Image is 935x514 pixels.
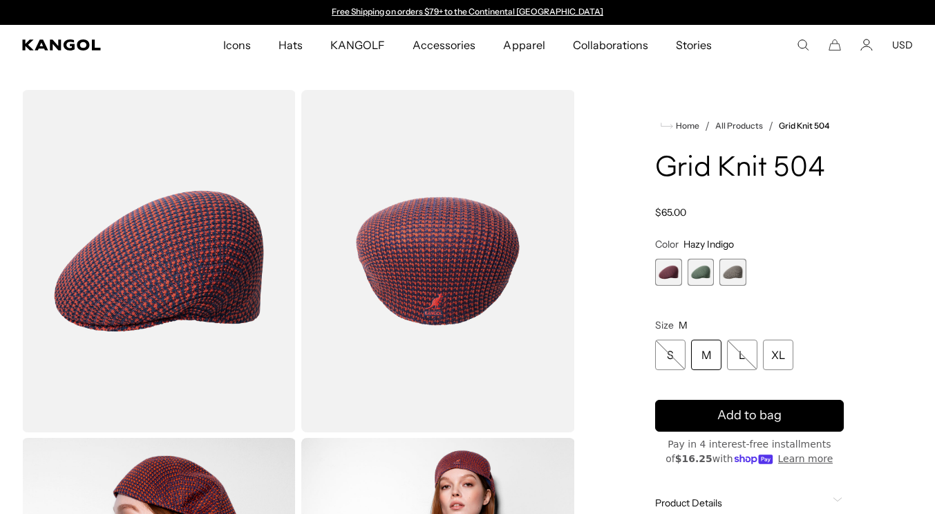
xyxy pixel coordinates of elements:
a: Icons [209,25,265,65]
div: 1 of 3 [655,259,682,286]
a: Accessories [399,25,489,65]
span: Accessories [413,25,475,65]
label: Hazy Indigo [655,259,682,286]
button: Cart [829,39,841,51]
div: 1 of 2 [325,7,610,18]
h1: Grid Knit 504 [655,154,844,184]
span: Add to bag [717,406,782,425]
div: L [727,340,757,370]
label: Deep Emerald [688,259,715,286]
span: Color [655,238,679,250]
span: M [679,319,688,331]
span: Size [655,319,674,331]
span: Hats [278,25,303,65]
span: Hazy Indigo [683,238,734,250]
a: Home [661,120,699,132]
a: Kangol [22,39,147,51]
a: Stories [662,25,726,65]
li: / [699,118,710,134]
img: color-hazy-indigo [301,90,575,432]
a: Collaborations [559,25,662,65]
button: USD [892,39,913,51]
nav: breadcrumbs [655,118,844,134]
span: Apparel [503,25,545,65]
img: color-hazy-indigo [22,90,296,432]
span: Stories [676,25,712,65]
summary: Search here [797,39,809,51]
div: M [691,340,721,370]
button: Add to bag [655,400,844,432]
a: Free Shipping on orders $79+ to the Continental [GEOGRAPHIC_DATA] [332,6,603,17]
span: $65.00 [655,206,686,219]
div: 2 of 3 [688,259,715,286]
li: / [763,118,773,134]
div: 3 of 3 [719,259,746,286]
a: Grid Knit 504 [779,121,829,131]
a: KANGOLF [317,25,399,65]
label: Black [719,259,746,286]
span: Home [673,121,699,131]
span: Product Details [655,497,827,509]
a: Account [860,39,873,51]
div: S [655,340,686,370]
a: Hats [265,25,317,65]
span: KANGOLF [330,25,385,65]
span: Icons [223,25,251,65]
div: Announcement [325,7,610,18]
div: XL [763,340,793,370]
span: Collaborations [573,25,648,65]
a: Apparel [489,25,558,65]
slideshow-component: Announcement bar [325,7,610,18]
a: All Products [715,121,763,131]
